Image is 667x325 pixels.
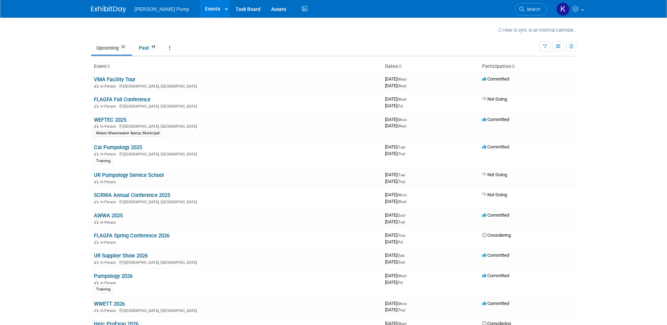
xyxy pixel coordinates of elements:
[94,117,126,123] a: WEFTEC 2025
[94,84,98,88] img: In-Person Event
[524,7,540,12] span: Search
[397,240,403,244] span: (Fri)
[406,144,407,149] span: -
[397,173,405,177] span: (Tue)
[482,117,509,122] span: Committed
[385,117,409,122] span: [DATE]
[135,6,190,12] span: [PERSON_NAME] Pump
[382,60,479,72] th: Dates
[397,274,406,278] span: (Wed)
[397,220,405,224] span: (Tue)
[94,281,98,284] img: In-Person Event
[511,63,515,69] a: Sort by Participation Type
[94,104,98,108] img: In-Person Event
[94,83,379,89] div: [GEOGRAPHIC_DATA], [GEOGRAPHIC_DATA]
[91,6,126,13] img: ExhibitDay
[100,180,118,184] span: In-Person
[94,103,379,109] div: [GEOGRAPHIC_DATA], [GEOGRAPHIC_DATA]
[397,260,405,264] span: (Sun)
[94,286,113,293] div: Training
[385,151,405,156] span: [DATE]
[482,76,509,82] span: Committed
[94,123,379,129] div: [GEOGRAPHIC_DATA], [GEOGRAPHIC_DATA]
[385,307,405,312] span: [DATE]
[397,152,405,156] span: (Thu)
[406,232,407,238] span: -
[385,239,403,244] span: [DATE]
[385,280,403,285] span: [DATE]
[397,281,403,285] span: (Fri)
[408,192,409,197] span: -
[94,220,98,224] img: In-Person Event
[385,301,409,306] span: [DATE]
[91,41,132,55] a: Upcoming23
[94,307,379,313] div: [GEOGRAPHIC_DATA], [GEOGRAPHIC_DATA]
[119,44,127,50] span: 23
[482,144,509,149] span: Committed
[397,77,406,81] span: (Wed)
[94,260,98,264] img: In-Person Event
[482,253,509,258] span: Committed
[100,152,118,157] span: In-Person
[398,63,402,69] a: Sort by Start Date
[408,117,409,122] span: -
[397,104,403,108] span: (Fri)
[94,158,113,164] div: Training
[385,273,409,278] span: [DATE]
[482,273,509,278] span: Committed
[91,60,382,72] th: Event
[94,151,379,157] div: [GEOGRAPHIC_DATA], [GEOGRAPHIC_DATA]
[94,96,150,103] a: FLAGFA Fall Conference
[556,2,570,16] img: Kelly Seliga
[406,212,407,218] span: -
[482,212,509,218] span: Committed
[385,219,405,224] span: [DATE]
[408,76,409,82] span: -
[408,96,409,102] span: -
[94,240,98,244] img: In-Person Event
[107,63,110,69] a: Sort by Event Name
[482,232,511,238] span: Considering
[94,180,98,183] img: In-Person Event
[515,3,547,15] a: Search
[94,172,164,178] a: UR Pumpology Service School
[385,123,406,128] span: [DATE]
[385,192,409,197] span: [DATE]
[100,124,118,129] span: In-Person
[397,118,406,122] span: (Mon)
[385,232,407,238] span: [DATE]
[100,104,118,109] span: In-Person
[94,308,98,312] img: In-Person Event
[385,83,406,88] span: [DATE]
[482,96,507,102] span: Not Going
[397,124,406,128] span: (Wed)
[385,103,403,108] span: [DATE]
[94,259,379,265] div: [GEOGRAPHIC_DATA], [GEOGRAPHIC_DATA]
[94,200,98,203] img: In-Person Event
[397,254,404,257] span: (Sat)
[385,199,406,204] span: [DATE]
[385,259,405,265] span: [DATE]
[482,301,509,306] span: Committed
[94,273,133,279] a: Pumpology 2026
[100,220,118,225] span: In-Person
[397,84,406,88] span: (Wed)
[397,193,406,197] span: (Mon)
[94,144,142,151] a: Cat Pumpology 2025
[397,97,406,101] span: (Wed)
[385,212,407,218] span: [DATE]
[482,192,507,197] span: Not Going
[100,240,118,245] span: In-Person
[149,44,157,50] span: 44
[100,84,118,89] span: In-Person
[100,200,118,204] span: In-Person
[134,41,162,55] a: Past44
[385,172,407,177] span: [DATE]
[94,232,169,239] a: FLAGFA Spring Conference 2026
[385,76,409,82] span: [DATE]
[100,281,118,285] span: In-Person
[408,273,409,278] span: -
[94,124,98,128] img: In-Person Event
[406,172,407,177] span: -
[397,302,406,306] span: (Mon)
